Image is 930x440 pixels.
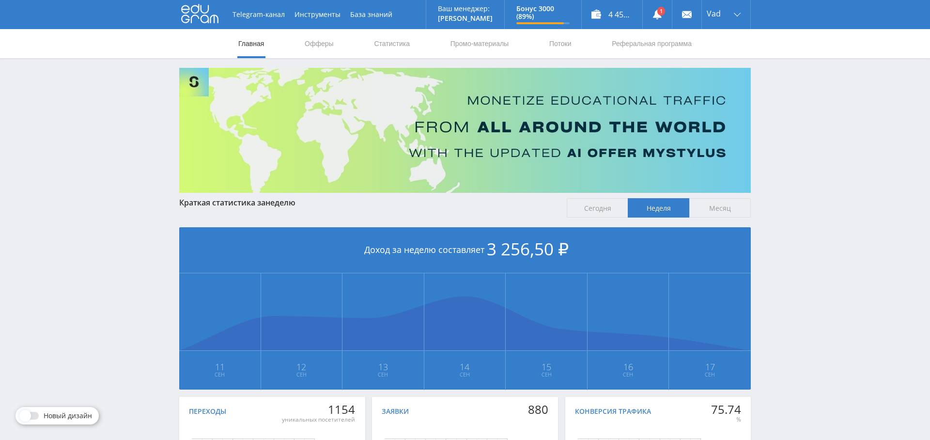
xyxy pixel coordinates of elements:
[528,403,548,416] div: 880
[506,363,587,371] span: 15
[180,371,260,378] span: Сен
[180,363,260,371] span: 11
[304,29,335,58] a: Офферы
[438,15,493,22] p: [PERSON_NAME]
[669,363,750,371] span: 17
[689,198,751,218] span: Месяц
[548,29,573,58] a: Потоки
[516,5,570,20] p: Бонус 3000 (89%)
[282,416,355,424] div: уникальных посетителей
[438,5,493,13] p: Ваш менеджер:
[711,403,741,416] div: 75.74
[179,68,751,193] img: Banner
[449,29,510,58] a: Промо-материалы
[44,412,92,420] span: Новый дизайн
[265,197,295,208] span: неделю
[262,371,342,378] span: Сен
[189,408,226,415] div: Переходы
[588,371,668,378] span: Сен
[343,371,423,378] span: Сен
[669,371,750,378] span: Сен
[262,363,342,371] span: 12
[179,198,557,207] div: Краткая статистика за
[425,363,505,371] span: 14
[425,371,505,378] span: Сен
[588,363,668,371] span: 16
[611,29,693,58] a: Реферальная программа
[628,198,689,218] span: Неделя
[237,29,265,58] a: Главная
[575,408,651,415] div: Конверсия трафика
[707,10,721,17] span: Vad
[343,363,423,371] span: 13
[567,198,628,218] span: Сегодня
[711,416,741,424] div: %
[282,403,355,416] div: 1154
[179,227,751,273] div: Доход за неделю составляет
[382,408,409,415] div: Заявки
[373,29,411,58] a: Статистика
[506,371,587,378] span: Сен
[487,237,569,260] span: 3 256,50 ₽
